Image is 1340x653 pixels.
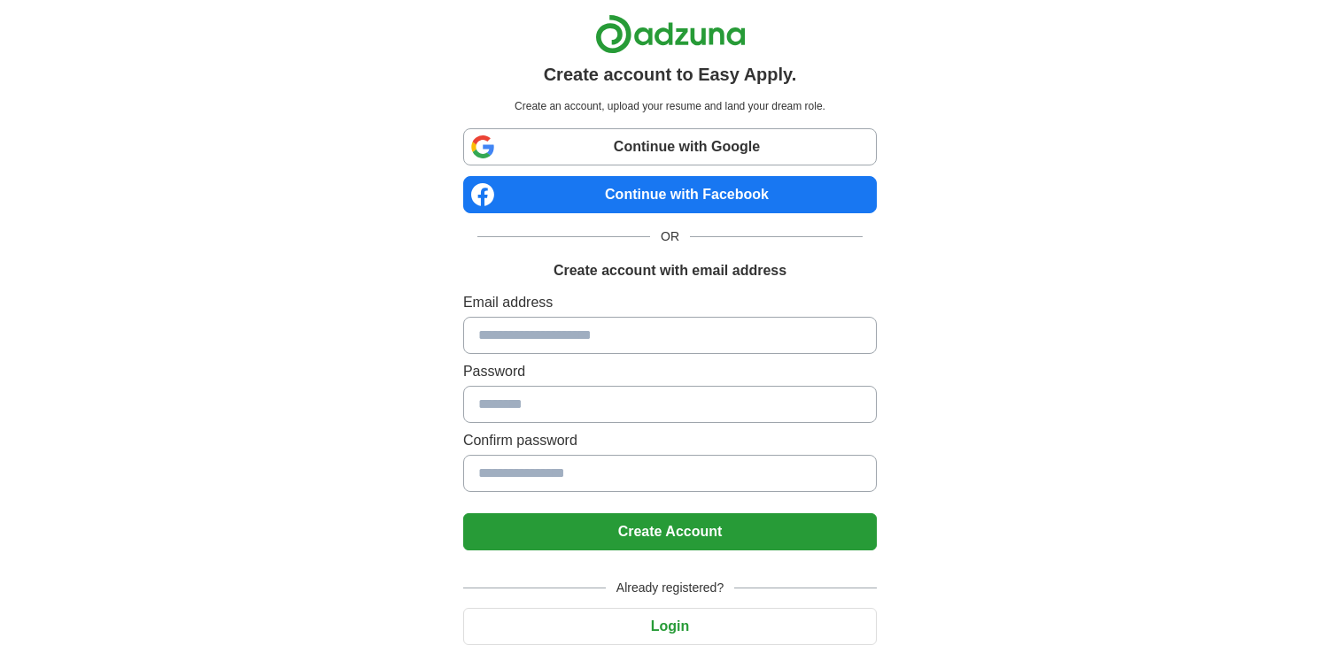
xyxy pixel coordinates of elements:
[463,292,877,313] label: Email address
[544,61,797,88] h1: Create account to Easy Apply.
[463,608,877,645] button: Login
[467,98,873,114] p: Create an account, upload your resume and land your dream role.
[595,14,746,54] img: Adzuna logo
[463,128,877,165] a: Continue with Google
[463,430,877,451] label: Confirm password
[650,227,690,246] span: OR
[463,361,877,382] label: Password
[463,618,877,634] a: Login
[463,513,877,550] button: Create Account
[463,176,877,213] a: Continue with Facebook
[606,579,734,597] span: Already registered?
[554,260,786,281] h1: Create account with email address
